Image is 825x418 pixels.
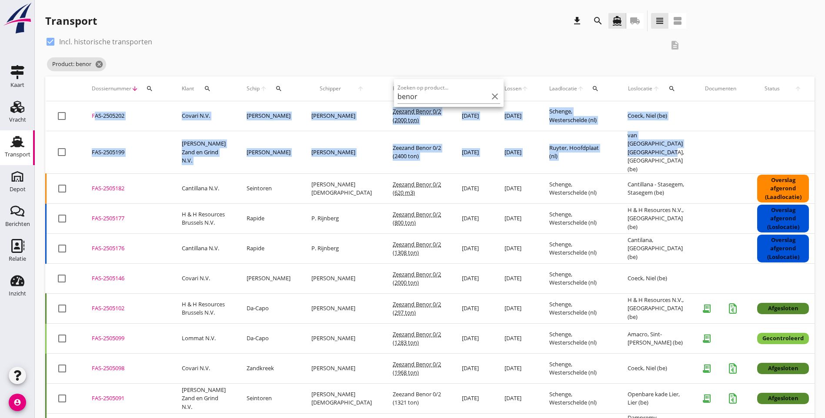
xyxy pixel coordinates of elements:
[171,234,236,264] td: Cantillana N.V.
[539,204,617,234] td: Schenge, Westerschelde (nl)
[539,324,617,354] td: Schenge, Westerschelde (nl)
[757,175,809,203] div: Overslag afgerond (Laadlocatie)
[451,324,494,354] td: [DATE]
[131,85,138,92] i: arrow_downward
[301,264,382,294] td: [PERSON_NAME]
[577,85,584,92] i: arrow_upward
[539,354,617,384] td: Schenge, Westerschelde (nl)
[171,324,236,354] td: Lommat N.V.
[260,85,267,92] i: arrow_upward
[617,294,695,324] td: H & H Resources N.V., [GEOGRAPHIC_DATA] (be)
[9,394,26,411] i: account_circle
[171,384,236,414] td: [PERSON_NAME] Zand en Grind N.V.
[301,131,382,174] td: [PERSON_NAME]
[301,174,382,204] td: [PERSON_NAME][DEMOGRAPHIC_DATA]
[539,131,617,174] td: Ruyter, Hoofdplaat (nl)
[757,205,809,233] div: Overslag afgerond (Loslocatie)
[236,354,301,384] td: Zandkreek
[494,101,539,131] td: [DATE]
[757,235,809,263] div: Overslag afgerond (Loslocatie)
[182,78,226,99] div: Klant
[655,16,665,26] i: view_headline
[451,354,494,384] td: [DATE]
[393,330,441,347] span: Zeezand Benor 0/2 (1283 ton)
[92,304,161,313] div: FAS-2505102
[9,117,26,123] div: Vracht
[494,294,539,324] td: [DATE]
[490,91,500,102] i: clear
[171,264,236,294] td: Covari N.V.
[236,264,301,294] td: [PERSON_NAME]
[494,384,539,414] td: [DATE]
[698,330,715,347] i: receipt_long
[92,148,161,157] div: FAS-2505199
[301,384,382,414] td: [PERSON_NAME][DEMOGRAPHIC_DATA]
[572,16,582,26] i: download
[451,264,494,294] td: [DATE]
[672,16,683,26] i: view_agenda
[393,180,441,197] span: Zeezand Benor 0/2 (620 m3)
[236,294,301,324] td: Da-Capo
[617,101,695,131] td: Coeck, Niel (be)
[301,294,382,324] td: [PERSON_NAME]
[171,354,236,384] td: Covari N.V.
[757,333,809,344] div: Gecontroleerd
[382,131,451,174] td: Zeezand Benor 0/2 (2400 ton)
[757,393,809,404] div: Afgesloten
[47,57,106,71] span: Product: benor
[668,85,675,92] i: search
[236,204,301,234] td: Rapide
[5,152,30,157] div: Transport
[275,85,282,92] i: search
[393,85,411,93] span: Product
[451,384,494,414] td: [DATE]
[617,234,695,264] td: Cantilana, [GEOGRAPHIC_DATA] (be)
[494,131,539,174] td: [DATE]
[393,210,441,227] span: Zeezand Benor 0/2 (800 ton)
[301,324,382,354] td: [PERSON_NAME]
[236,384,301,414] td: Seintoren
[757,303,809,314] div: Afgesloten
[311,85,349,93] span: Schipper
[592,85,599,92] i: search
[617,131,695,174] td: van [GEOGRAPHIC_DATA] [GEOGRAPHIC_DATA], [GEOGRAPHIC_DATA] (be)
[705,85,736,93] div: Documenten
[787,85,809,92] i: arrow_upward
[171,131,236,174] td: [PERSON_NAME] Zand en Grind N.V.
[630,16,640,26] i: local_shipping
[549,85,577,93] span: Laadlocatie
[92,394,161,403] div: FAS-2505091
[301,204,382,234] td: P. Rijnberg
[757,85,787,93] span: Status
[393,300,441,317] span: Zeezand Benor 0/2 (297 ton)
[92,244,161,253] div: FAS-2505176
[171,101,236,131] td: Covari N.V.
[236,101,301,131] td: [PERSON_NAME]
[698,300,715,317] i: receipt_long
[2,2,33,34] img: logo-small.a267ee39.svg
[494,234,539,264] td: [DATE]
[451,101,494,131] td: [DATE]
[247,85,260,93] span: Schip
[171,294,236,324] td: H & H Resources Brussels N.V.
[504,85,521,93] span: Lossen
[698,390,715,407] i: receipt_long
[494,204,539,234] td: [DATE]
[617,324,695,354] td: Amacro, Sint-[PERSON_NAME] (be)
[301,101,382,131] td: [PERSON_NAME]
[539,174,617,204] td: Schenge, Westerschelde (nl)
[539,101,617,131] td: Schenge, Westerschelde (nl)
[10,82,24,88] div: Kaart
[349,85,372,92] i: arrow_upward
[494,264,539,294] td: [DATE]
[171,204,236,234] td: H & H Resources Brussels N.V.
[593,16,603,26] i: search
[171,174,236,204] td: Cantillana N.V.
[393,107,441,124] span: Zeezand Benor 0/2 (2000 ton)
[10,186,26,192] div: Depot
[494,324,539,354] td: [DATE]
[539,234,617,264] td: Schenge, Westerschelde (nl)
[5,221,30,227] div: Berichten
[236,131,301,174] td: [PERSON_NAME]
[9,256,26,262] div: Relatie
